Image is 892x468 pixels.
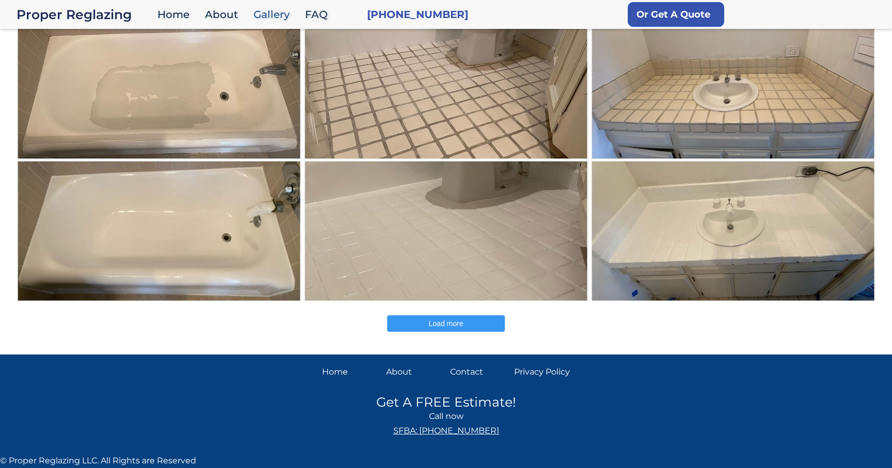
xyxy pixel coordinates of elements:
[628,2,724,27] a: Or Get A Quote
[15,17,303,303] img: ...
[387,315,505,332] button: Load more posts
[17,7,152,22] div: Proper Reglazing
[15,17,302,303] a: ...
[429,319,464,328] span: Load more
[589,17,877,303] img: ...
[590,17,877,303] a: ...
[248,4,300,26] a: Gallery
[367,7,468,22] a: [PHONE_NUMBER]
[300,4,338,26] a: FAQ
[514,365,570,379] a: Privacy Policy
[200,4,248,26] a: About
[302,17,590,303] a: ...
[17,7,152,22] a: home
[302,17,590,303] img: ...
[450,365,506,379] a: Contact
[386,365,442,379] a: About
[322,365,378,379] a: Home
[152,4,200,26] a: Home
